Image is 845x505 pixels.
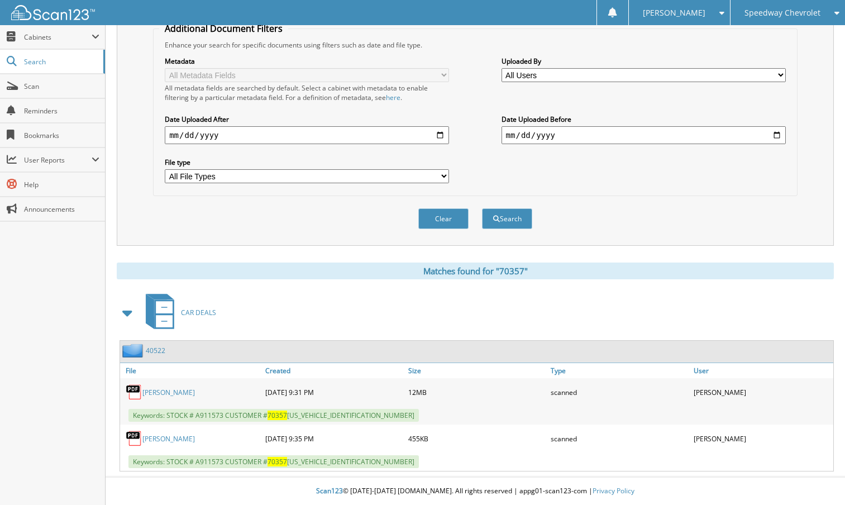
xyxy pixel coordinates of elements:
[165,158,449,167] label: File type
[24,82,99,91] span: Scan
[139,290,216,335] a: CAR DEALS
[106,478,845,505] div: © [DATE]-[DATE] [DOMAIN_NAME]. All rights reserved | appg01-scan123-com |
[24,57,98,66] span: Search
[691,381,833,403] div: [PERSON_NAME]
[117,263,834,279] div: Matches found for "70357"
[548,363,690,378] a: Type
[593,486,634,496] a: Privacy Policy
[181,308,216,317] span: CAR DEALS
[548,381,690,403] div: scanned
[268,411,287,420] span: 70357
[128,409,419,422] span: Keywords: STOCK # A911573 CUSTOMER # [US_VEHICLE_IDENTIFICATION_NUMBER]
[262,381,405,403] div: [DATE] 9:31 PM
[165,115,449,124] label: Date Uploaded After
[24,106,99,116] span: Reminders
[262,427,405,450] div: [DATE] 9:35 PM
[262,363,405,378] a: Created
[268,457,287,466] span: 70357
[386,93,400,102] a: here
[789,451,845,505] iframe: Chat Widget
[405,381,548,403] div: 12MB
[159,40,791,50] div: Enhance your search for specific documents using filters such as date and file type.
[128,455,419,468] span: Keywords: STOCK # A911573 CUSTOMER # [US_VEHICLE_IDENTIFICATION_NUMBER]
[405,427,548,450] div: 455KB
[744,9,820,16] span: Speedway Chevrolet
[24,155,92,165] span: User Reports
[24,180,99,189] span: Help
[24,32,92,42] span: Cabinets
[643,9,705,16] span: [PERSON_NAME]
[502,126,786,144] input: end
[142,388,195,397] a: [PERSON_NAME]
[126,384,142,401] img: PDF.png
[122,344,146,358] img: folder2.png
[691,427,833,450] div: [PERSON_NAME]
[165,56,449,66] label: Metadata
[24,204,99,214] span: Announcements
[502,56,786,66] label: Uploaded By
[142,434,195,444] a: [PERSON_NAME]
[316,486,343,496] span: Scan123
[482,208,532,229] button: Search
[502,115,786,124] label: Date Uploaded Before
[691,363,833,378] a: User
[165,83,449,102] div: All metadata fields are searched by default. Select a cabinet with metadata to enable filtering b...
[126,430,142,447] img: PDF.png
[146,346,165,355] a: 40522
[165,126,449,144] input: start
[548,427,690,450] div: scanned
[418,208,469,229] button: Clear
[120,363,262,378] a: File
[159,22,288,35] legend: Additional Document Filters
[405,363,548,378] a: Size
[11,5,95,20] img: scan123-logo-white.svg
[24,131,99,140] span: Bookmarks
